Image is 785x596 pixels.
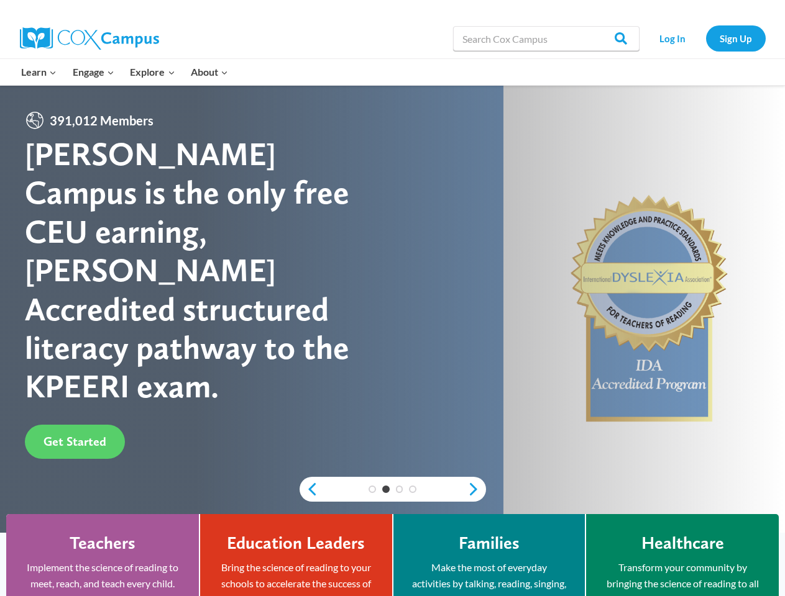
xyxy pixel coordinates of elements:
h4: Education Leaders [227,533,365,554]
span: Learn [21,64,57,80]
h4: Healthcare [641,533,724,554]
nav: Secondary Navigation [646,25,766,51]
span: Engage [73,64,114,80]
a: Sign Up [706,25,766,51]
span: Explore [130,64,175,80]
a: Get Started [25,425,125,459]
span: 391,012 Members [45,111,158,130]
h4: Families [459,533,520,554]
nav: Primary Navigation [14,59,236,85]
a: Log In [646,25,700,51]
img: Cox Campus [20,27,159,50]
span: Get Started [44,434,106,449]
span: About [191,64,228,80]
input: Search Cox Campus [453,26,640,51]
div: [PERSON_NAME] Campus is the only free CEU earning, [PERSON_NAME] Accredited structured literacy p... [25,135,393,406]
h4: Teachers [70,533,135,554]
p: Implement the science of reading to meet, reach, and teach every child. [25,559,180,591]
